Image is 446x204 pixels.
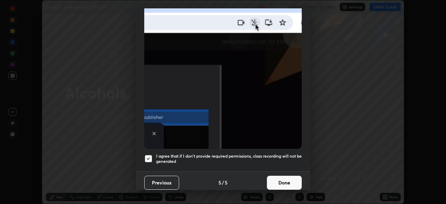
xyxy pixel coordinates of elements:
[267,176,302,190] button: Done
[218,179,221,186] h4: 5
[222,179,224,186] h4: /
[156,153,302,164] h5: I agree that if I don't provide required permissions, class recording will not be generated
[144,176,179,190] button: Previous
[225,179,228,186] h4: 5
